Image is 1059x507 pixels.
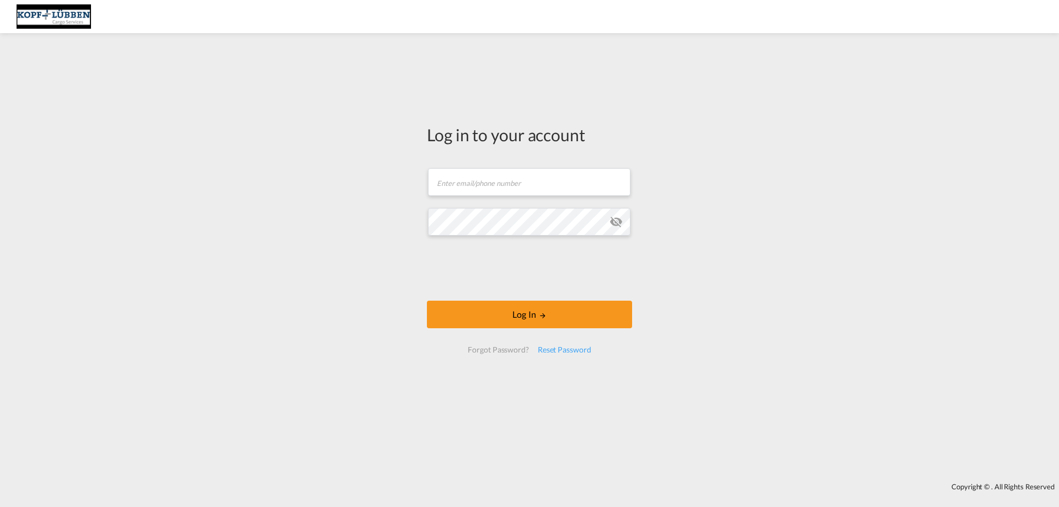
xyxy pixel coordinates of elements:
[446,247,613,290] iframe: reCAPTCHA
[533,340,596,360] div: Reset Password
[427,301,632,328] button: LOGIN
[17,4,91,29] img: 25cf3bb0aafc11ee9c4fdbd399af7748.JPG
[427,123,632,146] div: Log in to your account
[428,168,630,196] input: Enter email/phone number
[463,340,533,360] div: Forgot Password?
[609,215,623,228] md-icon: icon-eye-off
